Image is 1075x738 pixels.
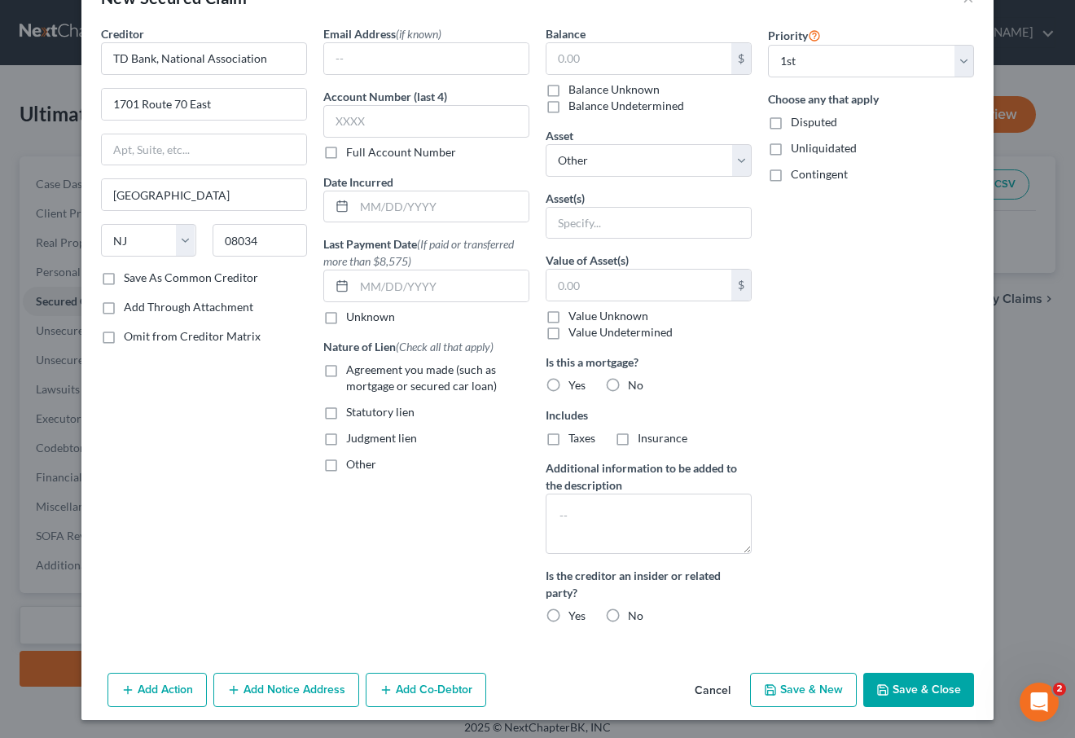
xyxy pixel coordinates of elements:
label: Value Unknown [568,308,648,324]
input: Search creditor by name... [101,42,307,75]
label: Balance Unknown [568,81,660,98]
label: Add Through Attachment [124,299,253,315]
label: Balance Undetermined [568,98,684,114]
label: Is this a mortgage? [546,354,752,371]
label: Priority [768,25,821,45]
label: Date Incurred [323,174,393,191]
label: Balance [546,25,586,42]
label: Is the creditor an insider or related party? [546,567,752,601]
iframe: Intercom live chat [1020,683,1059,722]
input: XXXX [323,105,529,138]
label: Last Payment Date [323,235,529,270]
input: Enter city... [102,179,306,210]
span: Contingent [791,167,848,181]
span: (If paid or transferred more than $8,575) [323,237,514,268]
label: Email Address [323,25,441,42]
label: Account Number (last 4) [323,88,447,105]
span: Yes [568,608,586,622]
div: $ [731,43,751,74]
span: (if known) [396,27,441,41]
button: Add Notice Address [213,673,359,707]
span: Judgment lien [346,431,417,445]
span: No [628,378,643,392]
div: $ [731,270,751,301]
label: Value of Asset(s) [546,252,629,269]
input: Enter address... [102,89,306,120]
label: Unknown [346,309,395,325]
span: (Check all that apply) [396,340,494,354]
input: 0.00 [546,43,731,74]
label: Save As Common Creditor [124,270,258,286]
input: Specify... [546,208,751,239]
label: Choose any that apply [768,90,974,108]
button: Cancel [682,674,744,707]
span: Creditor [101,27,144,41]
span: Omit from Creditor Matrix [124,329,261,343]
span: Agreement you made (such as mortgage or secured car loan) [346,362,497,393]
span: Taxes [568,431,595,445]
span: Disputed [791,115,837,129]
label: Nature of Lien [323,338,494,355]
span: Asset [546,129,573,143]
input: Apt, Suite, etc... [102,134,306,165]
button: Save & New [750,673,857,707]
span: 2 [1053,683,1066,696]
label: Full Account Number [346,144,456,160]
input: 0.00 [546,270,731,301]
button: Add Co-Debtor [366,673,486,707]
span: Insurance [638,431,687,445]
input: -- [324,43,529,74]
input: MM/DD/YYYY [354,270,529,301]
input: MM/DD/YYYY [354,191,529,222]
label: Asset(s) [546,190,585,207]
label: Includes [546,406,752,424]
label: Value Undetermined [568,324,673,340]
span: No [628,608,643,622]
span: Statutory lien [346,405,415,419]
span: Other [346,457,376,471]
span: Yes [568,378,586,392]
button: Save & Close [863,673,974,707]
label: Additional information to be added to the description [546,459,752,494]
button: Add Action [107,673,207,707]
span: Unliquidated [791,141,857,155]
input: Enter zip... [213,224,308,257]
